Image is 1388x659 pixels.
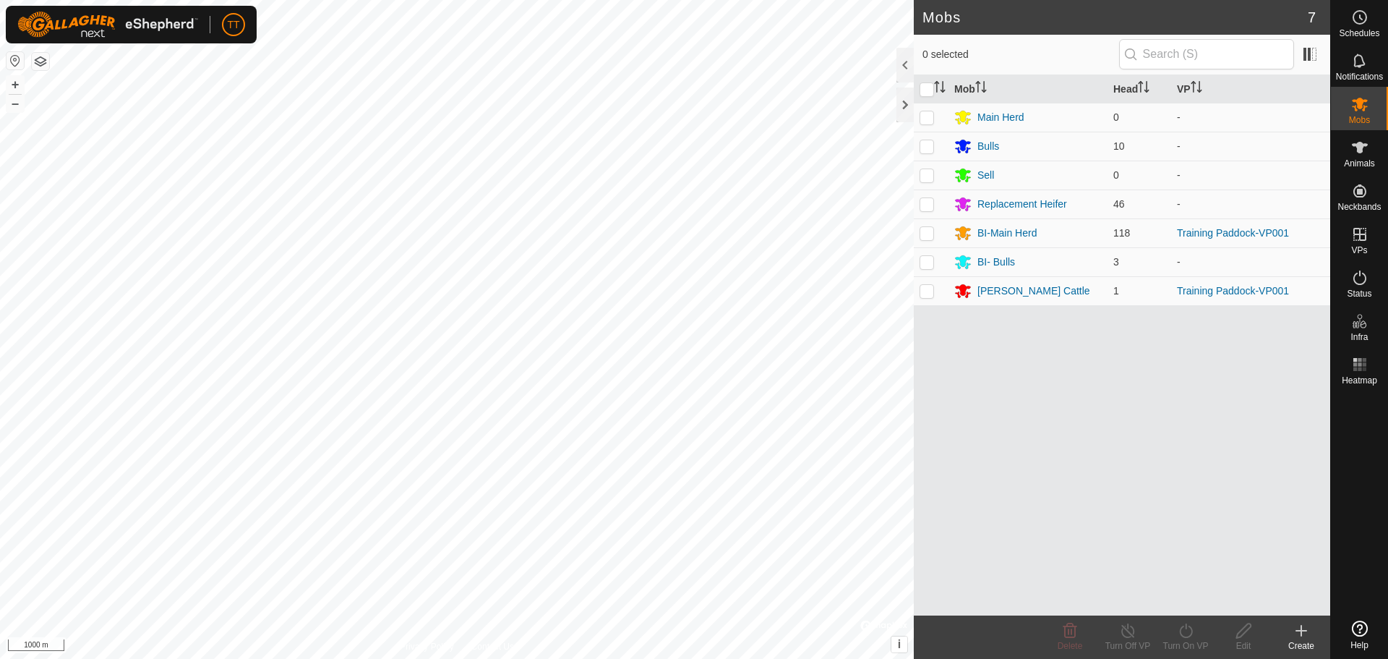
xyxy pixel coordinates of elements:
th: VP [1171,75,1330,103]
span: Delete [1058,641,1083,651]
span: 0 [1113,111,1119,123]
span: Status [1347,289,1371,298]
div: BI-Main Herd [977,226,1037,241]
p-sorticon: Activate to sort [934,83,946,95]
span: 3 [1113,256,1119,268]
th: Mob [948,75,1108,103]
div: Sell [977,168,994,183]
a: Privacy Policy [400,640,454,653]
span: 118 [1113,227,1130,239]
div: Turn On VP [1157,639,1214,652]
button: Reset Map [7,52,24,69]
span: 7 [1308,7,1316,28]
button: Map Layers [32,53,49,70]
div: Turn Off VP [1099,639,1157,652]
button: i [891,637,907,652]
th: Head [1108,75,1171,103]
button: – [7,95,24,112]
td: - [1171,103,1330,132]
span: Notifications [1336,72,1383,81]
span: Infra [1350,333,1368,341]
span: Schedules [1339,29,1379,38]
td: - [1171,161,1330,190]
h2: Mobs [922,9,1308,26]
span: 0 selected [922,47,1119,62]
span: 0 [1113,169,1119,181]
a: Contact Us [471,640,514,653]
td: - [1171,247,1330,276]
span: Help [1350,641,1368,650]
span: Heatmap [1342,376,1377,385]
span: Animals [1344,159,1375,168]
div: Edit [1214,639,1272,652]
a: Help [1331,615,1388,655]
div: Replacement Heifer [977,197,1067,212]
span: VPs [1351,246,1367,255]
span: i [898,638,901,650]
span: TT [227,17,239,33]
div: [PERSON_NAME] Cattle [977,284,1090,299]
td: - [1171,190,1330,218]
p-sorticon: Activate to sort [1138,83,1149,95]
button: + [7,76,24,93]
div: Create [1272,639,1330,652]
span: Mobs [1349,116,1370,124]
a: Training Paddock-VP001 [1177,285,1289,297]
a: Training Paddock-VP001 [1177,227,1289,239]
td: - [1171,132,1330,161]
input: Search (S) [1119,39,1294,69]
img: Gallagher Logo [17,12,198,38]
p-sorticon: Activate to sort [975,83,987,95]
span: Neckbands [1337,203,1381,211]
span: 1 [1113,285,1119,297]
span: 10 [1113,140,1125,152]
p-sorticon: Activate to sort [1191,83,1202,95]
div: Main Herd [977,110,1024,125]
div: Bulls [977,139,999,154]
div: BI- Bulls [977,255,1015,270]
span: 46 [1113,198,1125,210]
